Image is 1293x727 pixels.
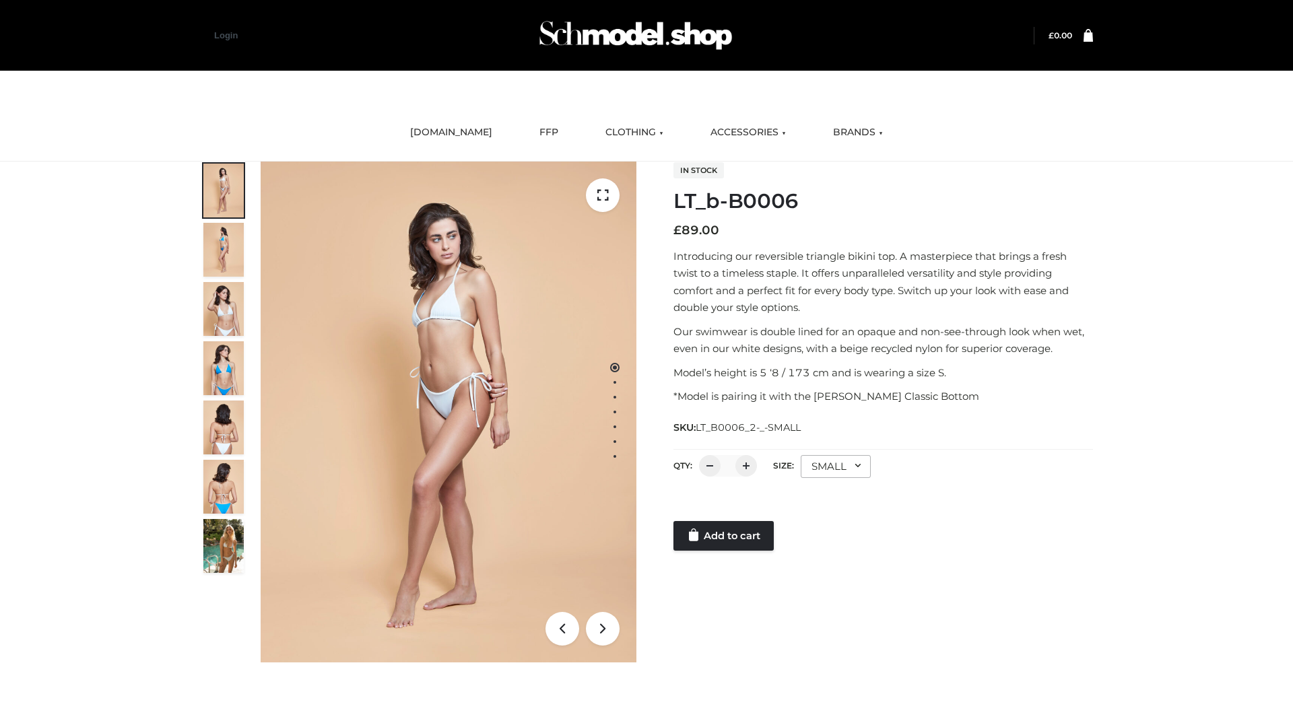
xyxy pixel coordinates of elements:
[673,223,682,238] span: £
[261,162,636,662] img: ArielClassicBikiniTop_CloudNine_AzureSky_OW114ECO_1
[773,460,794,471] label: Size:
[673,419,802,436] span: SKU:
[214,30,238,40] a: Login
[595,118,673,147] a: CLOTHING
[1049,30,1072,40] a: £0.00
[400,118,502,147] a: [DOMAIN_NAME]
[673,364,1093,382] p: Model’s height is 5 ‘8 / 173 cm and is wearing a size S.
[700,118,796,147] a: ACCESSORIES
[673,162,724,178] span: In stock
[673,521,774,551] a: Add to cart
[203,341,244,395] img: ArielClassicBikiniTop_CloudNine_AzureSky_OW114ECO_4-scaled.jpg
[203,519,244,573] img: Arieltop_CloudNine_AzureSky2.jpg
[1049,30,1054,40] span: £
[203,401,244,454] img: ArielClassicBikiniTop_CloudNine_AzureSky_OW114ECO_7-scaled.jpg
[529,118,568,147] a: FFP
[203,223,244,277] img: ArielClassicBikiniTop_CloudNine_AzureSky_OW114ECO_2-scaled.jpg
[696,421,801,434] span: LT_B0006_2-_-SMALL
[203,164,244,217] img: ArielClassicBikiniTop_CloudNine_AzureSky_OW114ECO_1-scaled.jpg
[801,455,871,478] div: SMALL
[823,118,893,147] a: BRANDS
[673,189,1093,213] h1: LT_b-B0006
[673,248,1093,316] p: Introducing our reversible triangle bikini top. A masterpiece that brings a fresh twist to a time...
[1049,30,1072,40] bdi: 0.00
[673,460,692,471] label: QTY:
[673,223,719,238] bdi: 89.00
[203,460,244,514] img: ArielClassicBikiniTop_CloudNine_AzureSky_OW114ECO_8-scaled.jpg
[673,323,1093,357] p: Our swimwear is double lined for an opaque and non-see-through look when wet, even in our white d...
[203,282,244,336] img: ArielClassicBikiniTop_CloudNine_AzureSky_OW114ECO_3-scaled.jpg
[673,388,1093,405] p: *Model is pairing it with the [PERSON_NAME] Classic Bottom
[535,9,737,62] img: Schmodel Admin 964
